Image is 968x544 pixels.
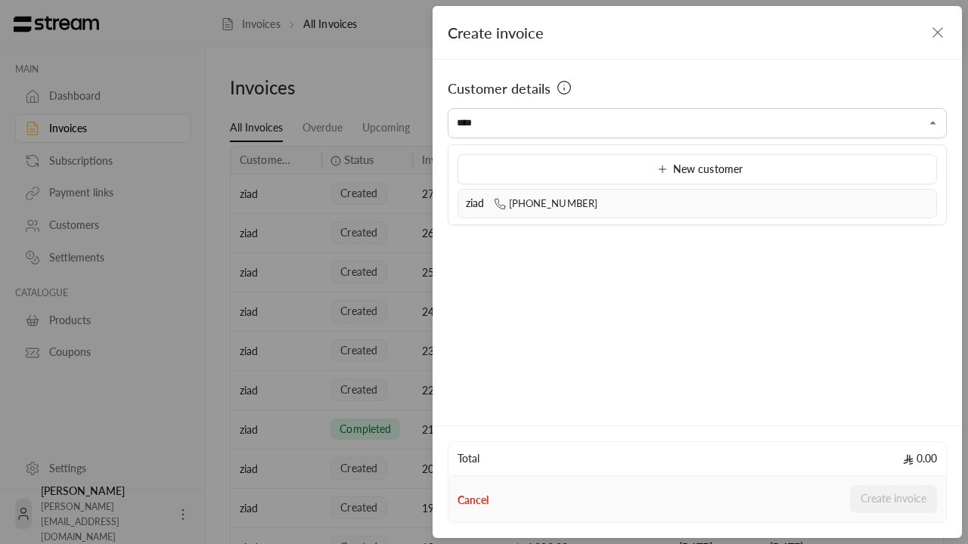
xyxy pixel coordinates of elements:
[494,197,598,209] span: [PHONE_NUMBER]
[458,493,489,508] button: Cancel
[466,196,485,209] span: ziad
[448,23,544,42] span: Create invoice
[448,78,551,99] span: Customer details
[903,451,937,466] span: 0.00
[458,451,479,466] span: Total
[924,114,942,132] button: Close
[652,162,743,175] span: New customer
